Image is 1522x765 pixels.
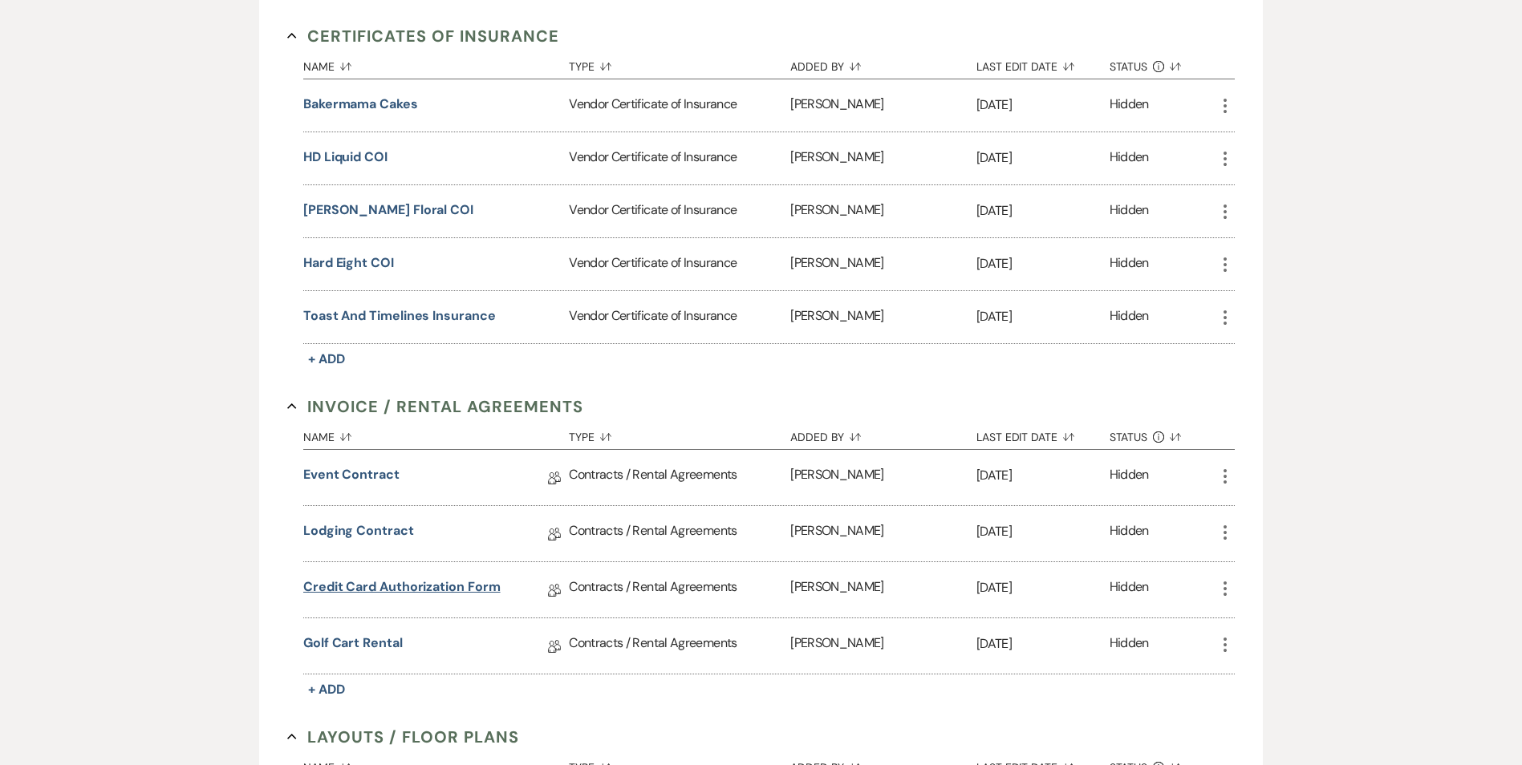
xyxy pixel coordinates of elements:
[569,185,790,237] div: Vendor Certificate of Insurance
[790,562,976,617] div: [PERSON_NAME]
[976,148,1110,168] p: [DATE]
[976,253,1110,274] p: [DATE]
[303,419,569,449] button: Name
[303,678,350,701] button: + Add
[1110,633,1149,658] div: Hidden
[790,618,976,674] div: [PERSON_NAME]
[976,465,1110,486] p: [DATE]
[303,348,350,370] button: + Add
[976,633,1110,654] p: [DATE]
[1110,61,1148,72] span: Status
[976,521,1110,542] p: [DATE]
[303,306,496,326] button: Toast and Timelines Insurance
[1110,48,1216,79] button: Status
[303,148,388,167] button: HD Liquid COI
[976,306,1110,327] p: [DATE]
[569,419,790,449] button: Type
[308,681,345,698] span: + Add
[1110,419,1216,449] button: Status
[303,465,400,490] a: Event Contract
[1110,253,1149,275] div: Hidden
[1110,431,1148,443] span: Status
[569,48,790,79] button: Type
[790,450,976,505] div: [PERSON_NAME]
[1110,577,1149,602] div: Hidden
[303,253,394,273] button: Hard Eight COI
[303,48,569,79] button: Name
[1110,95,1149,116] div: Hidden
[287,24,559,48] button: Certificates of Insurance
[303,95,418,114] button: Bakermama Cakes
[1110,148,1149,169] div: Hidden
[790,48,976,79] button: Added By
[569,132,790,184] div: Vendor Certificate of Insurance
[569,238,790,290] div: Vendor Certificate of Insurance
[303,633,403,658] a: Golf Cart Rental
[569,450,790,505] div: Contracts / Rental Agreements
[790,79,976,132] div: [PERSON_NAME]
[569,79,790,132] div: Vendor Certificate of Insurance
[976,95,1110,115] p: [DATE]
[287,395,583,419] button: Invoice / Rental Agreements
[287,725,519,749] button: Layouts / Floor Plans
[790,238,976,290] div: [PERSON_NAME]
[303,200,473,220] button: [PERSON_NAME] Floral COI
[790,419,976,449] button: Added By
[976,577,1110,598] p: [DATE]
[790,132,976,184] div: [PERSON_NAME]
[569,618,790,674] div: Contracts / Rental Agreements
[569,291,790,343] div: Vendor Certificate of Insurance
[790,291,976,343] div: [PERSON_NAME]
[976,48,1110,79] button: Last Edit Date
[1110,306,1149,328] div: Hidden
[569,562,790,617] div: Contracts / Rental Agreements
[790,506,976,561] div: [PERSON_NAME]
[1110,521,1149,546] div: Hidden
[976,419,1110,449] button: Last Edit Date
[569,506,790,561] div: Contracts / Rental Agreements
[976,200,1110,221] p: [DATE]
[303,577,501,602] a: Credit Card Authorization Form
[790,185,976,237] div: [PERSON_NAME]
[1110,465,1149,490] div: Hidden
[1110,200,1149,222] div: Hidden
[308,350,345,367] span: + Add
[303,521,414,546] a: Lodging Contract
